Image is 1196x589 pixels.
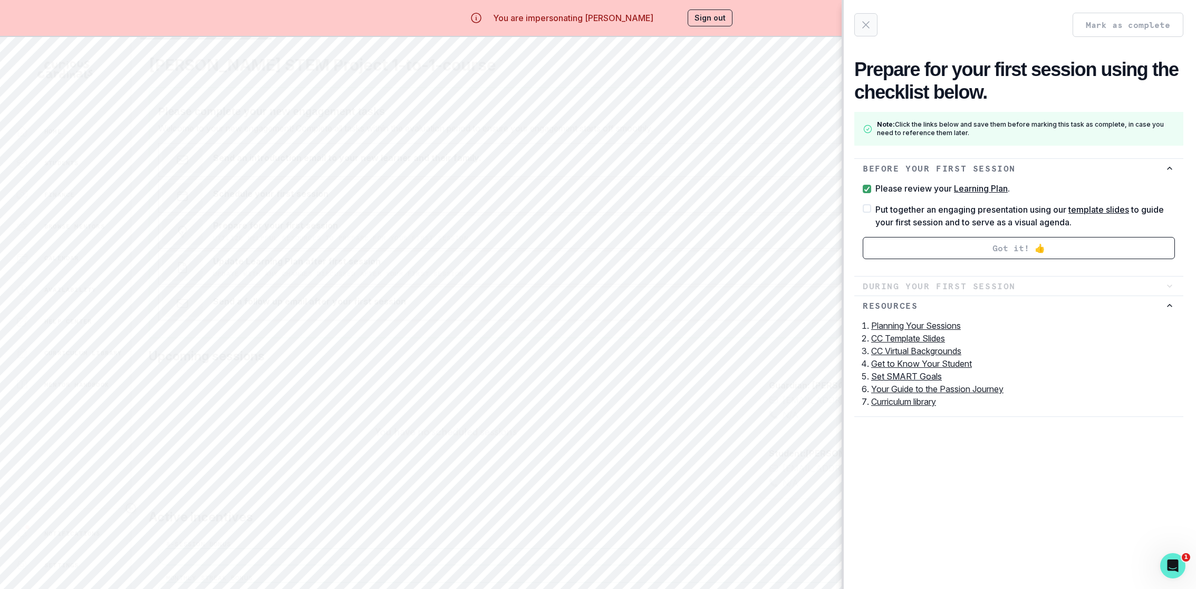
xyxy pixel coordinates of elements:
span: Please review your . [875,183,1010,194]
p: Resources [863,301,1164,310]
p: Before your first session [863,164,1164,173]
span: Put together an engaging presentation using our to guide your first session and to serve as a vis... [875,204,1164,227]
h2: Prepare for your first session using the checklist below. [854,58,1183,103]
a: Set SMART Goals [871,371,942,382]
button: Got it! 👍 [863,237,1175,259]
a: CC Template Slides [871,333,945,344]
a: Curriculum library [871,396,936,407]
a: Get to Know Your Student [871,358,972,369]
span: 1 [1182,553,1190,562]
button: Mark as complete [1073,13,1183,37]
a: Your Guide to the Passion Journey [871,384,1004,394]
a: CC Virtual Backgrounds [871,346,961,356]
p: Click the links below and save them before marking this task as complete, in case you need to ref... [877,120,1175,137]
p: Learning Plan [954,183,1008,194]
p: During your first session [863,282,1164,290]
iframe: Intercom live chat [1160,553,1185,578]
a: Planning Your Sessions [871,320,961,331]
a: template slides [1068,204,1129,215]
b: Note: [877,120,895,128]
